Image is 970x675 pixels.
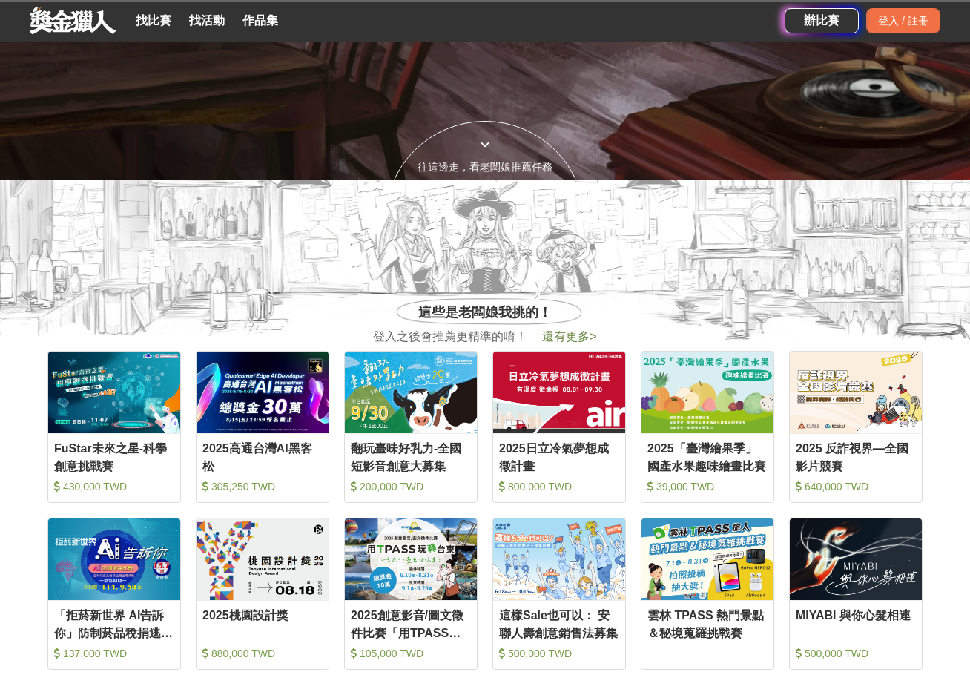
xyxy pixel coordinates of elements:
img: Cover Image [641,518,773,600]
div: 880,000 TWD [202,646,323,661]
img: Cover Image [197,518,329,600]
div: MIYABI 與你心髮相連 [796,607,916,640]
img: Cover Image [48,352,180,433]
span: 還有更多 > [542,330,596,343]
img: Cover Image [790,518,922,600]
img: Cover Image [345,518,477,600]
div: 137,000 TWD [54,646,174,661]
img: Cover Image [790,352,922,433]
div: 500,000 TWD [796,646,916,661]
div: 800,000 TWD [499,479,619,494]
a: Cover Image2025創意影音/圖文徵件比賽「用TPASS玩轉台東」 105,000 TWD [344,518,478,670]
a: 還有更多> [542,330,596,343]
a: Cover Image2025高通台灣AI黑客松 305,250 TWD [196,351,329,503]
a: Cover Image2025「臺灣繪果季」國產水果趣味繪畫比賽 39,000 TWD [641,351,774,503]
div: FuStar未來之星-科學創意挑戰賽 [54,440,174,473]
img: Cover Image [197,352,329,433]
a: Cover Image這樣Sale也可以： 安聯人壽創意銷售法募集 500,000 TWD [492,518,626,670]
img: Cover Image [48,518,180,600]
div: 2025創意影音/圖文徵件比賽「用TPASS玩轉台東」 [351,607,471,640]
a: 作品集 [237,10,284,31]
a: Cover Image翻玩臺味好乳力-全國短影音創意大募集 200,000 TWD [344,351,478,503]
div: 2025 反詐視界—全國影片競賽 [796,440,916,473]
a: Cover Image2025 反詐視界—全國影片競賽 640,000 TWD [789,351,923,503]
img: Cover Image [493,352,625,433]
a: Cover ImageMIYABI 與你心髮相連 500,000 TWD [789,518,923,670]
div: 2025「臺灣繪果季」國產水果趣味繪畫比賽 [647,440,768,473]
a: Cover Image雲林 TPASS 熱門景點＆秘境蒐羅挑戰賽 [641,518,774,670]
div: 500,000 TWD [499,646,619,661]
div: 200,000 TWD [351,479,471,494]
div: 430,000 TWD [54,479,174,494]
div: 登入 / 註冊 [866,8,940,33]
img: Cover Image [641,352,773,433]
a: 辦比賽 [785,8,859,33]
div: 305,250 TWD [202,479,323,494]
a: 找比賽 [130,10,177,31]
div: 這樣Sale也可以： 安聯人壽創意銷售法募集 [499,607,619,640]
a: Cover ImageFuStar未來之星-科學創意挑戰賽 430,000 TWD [47,351,181,503]
img: Cover Image [493,518,625,600]
a: Cover Image2025日立冷氣夢想成徵計畫 800,000 TWD [492,351,626,503]
a: 找活動 [183,10,231,31]
img: Cover Image [345,352,477,433]
a: Cover Image2025桃園設計獎 880,000 TWD [196,518,329,670]
div: 「拒菸新世界 AI告訴你」防制菸品稅捐逃漏 徵件比賽 [54,607,174,640]
div: 2025桃園設計獎 [202,607,323,640]
div: 往這邊走，看老闆娘推薦任務 [386,159,584,175]
a: Cover Image「拒菸新世界 AI告訴你」防制菸品稅捐逃漏 徵件比賽 137,000 TWD [47,518,181,670]
div: 640,000 TWD [796,479,916,494]
div: 2025日立冷氣夢想成徵計畫 [499,440,619,473]
span: 登入之後會推薦更精準的唷！ [373,328,527,346]
div: 105,000 TWD [351,646,471,661]
div: 2025高通台灣AI黑客松 [202,440,323,473]
span: 這些是老闆娘我挑的！ [418,303,552,323]
div: 39,000 TWD [647,479,768,494]
div: 雲林 TPASS 熱門景點＆秘境蒐羅挑戰賽 [647,607,768,640]
div: 翻玩臺味好乳力-全國短影音創意大募集 [351,440,471,473]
